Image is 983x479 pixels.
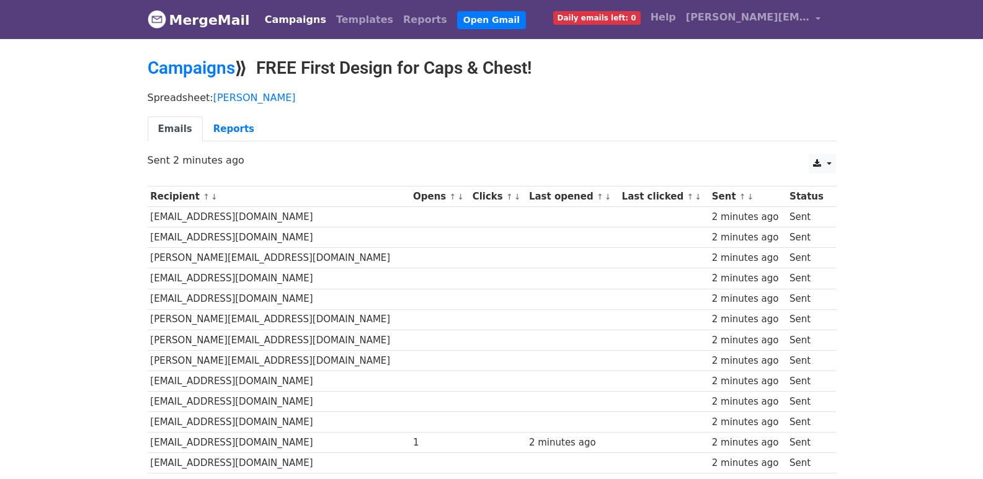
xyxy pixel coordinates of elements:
div: 2 minutes ago [712,415,784,429]
a: Campaigns [260,7,331,32]
td: Sent [786,412,829,433]
a: ↑ [450,192,456,201]
a: ↓ [695,192,701,201]
th: Last opened [526,187,619,207]
td: Sent [786,309,829,330]
th: Last clicked [619,187,709,207]
a: ↑ [506,192,513,201]
td: Sent [786,453,829,473]
td: Sent [786,433,829,453]
a: Emails [148,116,203,142]
div: 2 minutes ago [712,456,784,470]
p: Spreadsheet: [148,91,836,104]
div: 2 minutes ago [712,210,784,224]
td: Sent [786,227,829,248]
a: Reports [203,116,265,142]
a: ↓ [747,192,754,201]
a: MergeMail [148,7,250,33]
td: [EMAIL_ADDRESS][DOMAIN_NAME] [148,207,411,227]
td: [PERSON_NAME][EMAIL_ADDRESS][DOMAIN_NAME] [148,248,411,268]
th: Status [786,187,829,207]
a: ↓ [457,192,464,201]
th: Recipient [148,187,411,207]
td: Sent [786,371,829,391]
div: 2 minutes ago [712,354,784,368]
div: 2 minutes ago [712,292,784,306]
div: 2 minutes ago [712,333,784,348]
a: Reports [398,7,452,32]
td: [EMAIL_ADDRESS][DOMAIN_NAME] [148,227,411,248]
td: Sent [786,392,829,412]
td: Sent [786,350,829,371]
div: 2 minutes ago [529,436,616,450]
h2: ⟫ FREE First Design for Caps & Chest! [148,58,836,79]
a: ↓ [514,192,521,201]
td: [PERSON_NAME][EMAIL_ADDRESS][DOMAIN_NAME] [148,309,411,330]
a: ↑ [687,192,693,201]
td: [EMAIL_ADDRESS][DOMAIN_NAME] [148,268,411,289]
a: [PERSON_NAME][EMAIL_ADDRESS][DOMAIN_NAME] [681,5,826,34]
td: [EMAIL_ADDRESS][DOMAIN_NAME] [148,412,411,433]
td: [PERSON_NAME][EMAIL_ADDRESS][DOMAIN_NAME] [148,350,411,371]
th: Opens [410,187,469,207]
span: [PERSON_NAME][EMAIL_ADDRESS][DOMAIN_NAME] [686,10,810,25]
a: ↓ [605,192,612,201]
span: Daily emails left: 0 [553,11,641,25]
td: [EMAIL_ADDRESS][DOMAIN_NAME] [148,433,411,453]
td: [EMAIL_ADDRESS][DOMAIN_NAME] [148,289,411,309]
div: 2 minutes ago [712,436,784,450]
div: 2 minutes ago [712,395,784,409]
th: Clicks [469,187,526,207]
td: Sent [786,268,829,289]
th: Sent [709,187,786,207]
a: Templates [331,7,398,32]
a: Campaigns [148,58,235,78]
div: 2 minutes ago [712,251,784,265]
img: MergeMail logo [148,10,166,29]
td: [EMAIL_ADDRESS][DOMAIN_NAME] [148,453,411,473]
td: Sent [786,248,829,268]
p: Sent 2 minutes ago [148,154,836,167]
a: ↑ [203,192,210,201]
td: [PERSON_NAME][EMAIL_ADDRESS][DOMAIN_NAME] [148,330,411,350]
td: [EMAIL_ADDRESS][DOMAIN_NAME] [148,392,411,412]
div: 2 minutes ago [712,231,784,245]
a: [PERSON_NAME] [213,92,296,103]
div: 2 minutes ago [712,374,784,389]
a: Help [646,5,681,30]
a: ↓ [211,192,218,201]
div: 1 [413,436,466,450]
a: ↑ [739,192,746,201]
div: 2 minutes ago [712,271,784,286]
a: Open Gmail [457,11,526,29]
div: 2 minutes ago [712,312,784,327]
a: ↑ [597,192,603,201]
a: Daily emails left: 0 [548,5,646,30]
td: Sent [786,330,829,350]
td: Sent [786,207,829,227]
td: [EMAIL_ADDRESS][DOMAIN_NAME] [148,371,411,391]
td: Sent [786,289,829,309]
